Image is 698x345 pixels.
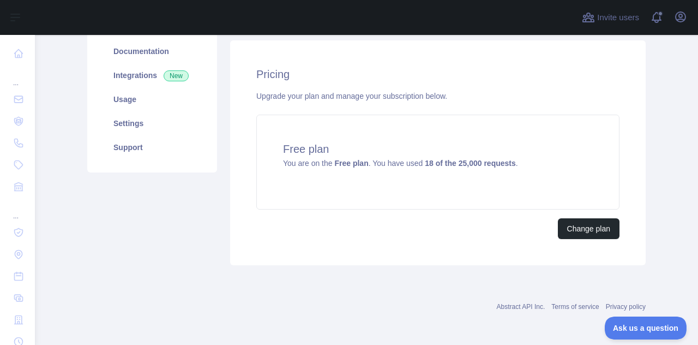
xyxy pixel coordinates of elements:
strong: 18 of the 25,000 requests [425,159,516,168]
div: ... [9,199,26,221]
button: Change plan [558,218,619,239]
div: ... [9,66,26,87]
a: Documentation [100,39,204,63]
iframe: Toggle Customer Support [605,317,687,340]
a: Terms of service [551,303,599,311]
span: You are on the . You have used . [283,159,518,168]
a: Abstract API Inc. [497,303,545,311]
span: New [164,70,189,81]
h4: Free plan [283,141,593,157]
a: Settings [100,111,204,135]
button: Invite users [580,9,641,26]
a: Usage [100,87,204,111]
span: Invite users [597,11,639,24]
strong: Free plan [334,159,368,168]
a: Privacy policy [606,303,646,311]
a: Support [100,135,204,159]
a: Integrations New [100,63,204,87]
h2: Pricing [256,67,619,82]
div: Upgrade your plan and manage your subscription below. [256,91,619,102]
